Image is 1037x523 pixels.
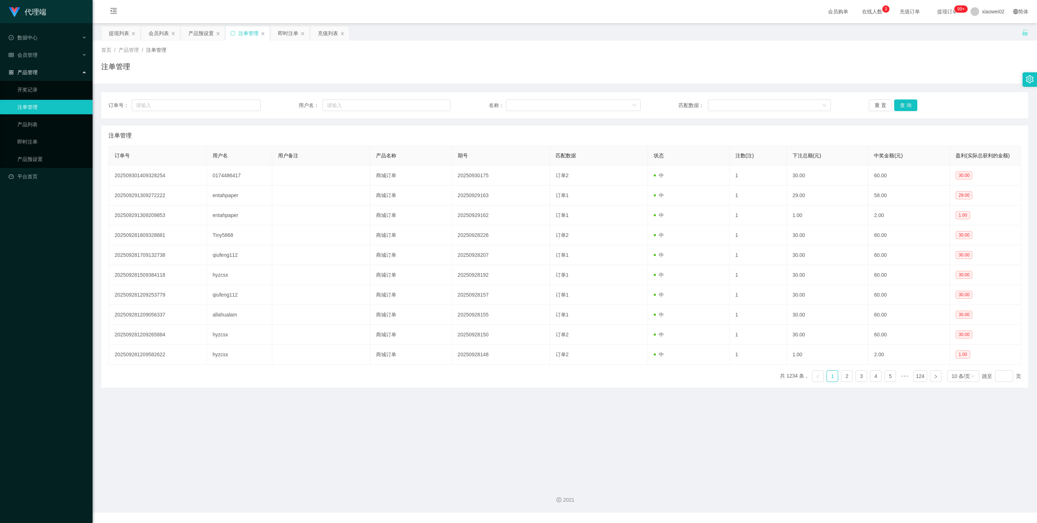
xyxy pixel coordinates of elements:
[858,9,886,14] span: 在线人数
[109,265,207,285] td: 202509281509384118
[131,31,136,36] i: 图标: close
[370,265,452,285] td: 商城订单
[787,325,869,345] td: 30.00
[735,153,754,158] span: 注数(注)
[299,102,323,109] span: 用户名：
[956,171,972,179] span: 30.00
[956,311,972,319] span: 30.00
[787,265,869,285] td: 30.00
[109,26,129,40] div: 提现列表
[868,205,950,225] td: 2.00
[213,153,228,158] span: 用户名
[894,99,917,111] button: 查 询
[17,82,87,97] a: 开奖记录
[982,370,1021,382] div: 跳至 页
[930,370,942,382] li: 下一页
[827,370,838,382] li: 1
[868,345,950,365] td: 2.00
[452,245,550,265] td: 20250928207
[793,153,821,158] span: 下注总额(元)
[452,345,550,365] td: 20250928148
[556,497,562,502] i: 图标: copyright
[370,285,452,305] td: 商城订单
[207,245,272,265] td: qiufeng112
[654,292,664,298] span: 中
[318,26,338,40] div: 充值列表
[841,370,853,382] li: 2
[913,370,927,382] li: 124
[114,47,116,53] span: /
[109,305,207,325] td: 202509281209056337
[452,265,550,285] td: 20250928192
[882,5,889,13] sup: 3
[9,52,14,58] i: 图标: table
[934,9,961,14] span: 提现订单
[9,35,38,41] span: 数据中心
[730,305,787,325] td: 1
[934,374,938,379] i: 图标: right
[109,205,207,225] td: 202509291309209853
[230,31,235,36] i: 图标: sync
[855,370,867,382] li: 3
[452,205,550,225] td: 20250929162
[452,305,550,325] td: 20250928155
[261,31,265,36] i: 图标: close
[17,152,87,166] a: 产品预设置
[899,370,910,382] span: •••
[884,370,896,382] li: 5
[207,225,272,245] td: Tiny5868
[896,9,923,14] span: 充值订单
[207,205,272,225] td: entahpaper
[868,305,950,325] td: 60.00
[556,272,569,278] span: 订单1
[207,285,272,305] td: qiufeng112
[868,245,950,265] td: 60.00
[17,100,87,114] a: 注单管理
[679,102,708,109] span: 匹配数据：
[452,285,550,305] td: 20250928157
[207,345,272,365] td: hyzcsx
[827,371,838,382] a: 1
[142,47,143,53] span: /
[787,225,869,245] td: 30.00
[730,186,787,205] td: 1
[238,26,259,40] div: 注单管理
[9,35,14,40] i: 图标: check-circle-o
[730,225,787,245] td: 1
[489,102,506,109] span: 名称：
[730,265,787,285] td: 1
[171,31,175,36] i: 图标: close
[956,231,972,239] span: 30.00
[101,61,130,72] h1: 注单管理
[340,31,345,36] i: 图标: close
[300,31,305,36] i: 图标: close
[207,305,272,325] td: allahualam
[970,374,975,379] i: 图标: down
[787,245,869,265] td: 30.00
[816,374,820,379] i: 图标: left
[207,166,272,186] td: 0174486417
[787,166,869,186] td: 30.00
[556,332,569,337] span: 订单2
[956,271,972,279] span: 30.00
[654,332,664,337] span: 中
[654,212,664,218] span: 中
[899,370,910,382] li: 向后 5 页
[955,5,968,13] sup: 1208
[885,371,896,382] a: 5
[109,186,207,205] td: 202509291309272222
[730,166,787,186] td: 1
[207,265,272,285] td: hyzcsx
[856,371,867,382] a: 3
[370,166,452,186] td: 商城订单
[1026,75,1034,83] i: 图标: setting
[868,186,950,205] td: 58.00
[730,205,787,225] td: 1
[108,131,132,140] span: 注单管理
[115,153,130,158] span: 订单号
[812,370,824,382] li: 上一页
[9,169,87,184] a: 图标: dashboard平台首页
[25,0,46,24] h1: 代理端
[452,186,550,205] td: 20250929163
[884,5,887,13] p: 3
